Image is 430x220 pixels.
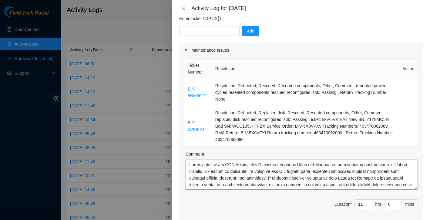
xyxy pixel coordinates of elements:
[186,151,204,157] label: Comment
[179,43,423,57] div: Maintenance Issues
[212,106,399,146] td: Resolution: Rebooted, Replaced disk, Rescued, Reseated components, Other, Comment: replaced disk ...
[372,199,385,209] div: hrs
[191,5,423,12] div: Activity Log for [DATE]
[212,79,399,106] td: Resolution: Rebooted, Rescued, Reseated components, Other, Comment: rebooted power cycled reseate...
[247,28,254,34] span: Add
[212,59,399,79] th: Resolution
[181,6,186,11] span: close
[334,201,352,208] div: Duration
[186,160,418,190] textarea: Comment
[184,48,188,52] span: caret-right
[188,87,206,98] a: B-V-5NM962T
[217,16,221,21] span: question-circle
[399,59,418,79] th: Action
[184,59,212,79] th: Ticket Number
[242,26,259,36] button: Add
[402,199,418,209] div: mins
[179,15,423,22] p: Enter Ticket / DP ID
[179,5,188,11] button: Close
[188,120,205,132] a: B-V-5VKIEAT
